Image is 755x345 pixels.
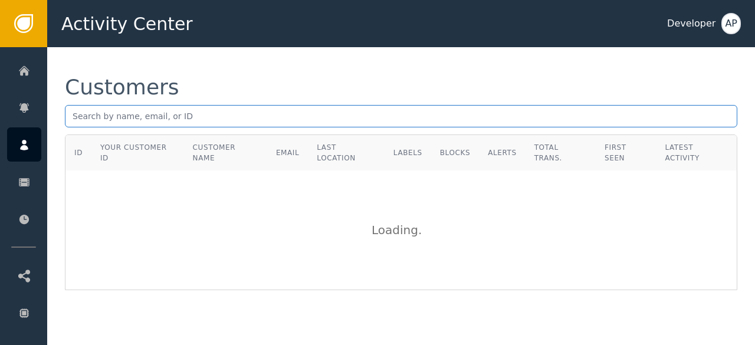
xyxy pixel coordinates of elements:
[193,142,258,163] div: Customer Name
[65,105,737,127] input: Search by name, email, or ID
[61,11,193,37] span: Activity Center
[440,147,470,158] div: Blocks
[372,221,431,239] div: Loading .
[393,147,422,158] div: Labels
[100,142,175,163] div: Your Customer ID
[488,147,517,158] div: Alerts
[605,142,647,163] div: First Seen
[721,13,741,34] button: AP
[276,147,299,158] div: Email
[65,77,179,98] div: Customers
[667,17,715,31] div: Developer
[665,142,728,163] div: Latest Activity
[74,147,83,158] div: ID
[534,142,587,163] div: Total Trans.
[317,142,376,163] div: Last Location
